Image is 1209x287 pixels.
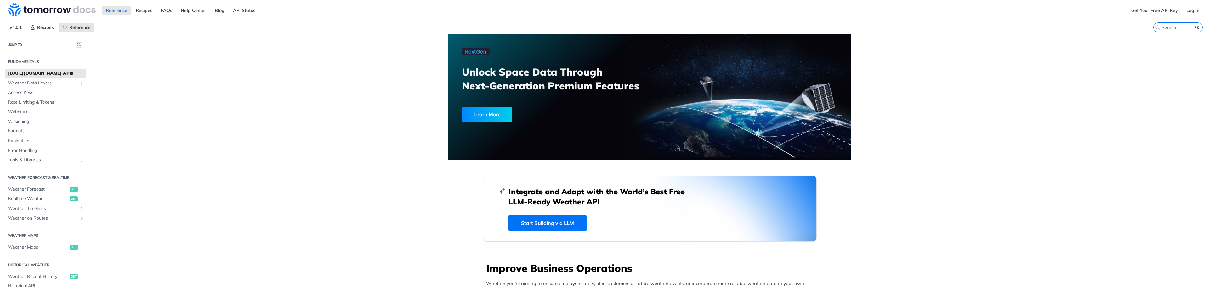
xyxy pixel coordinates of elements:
[8,128,84,134] span: Formats
[8,3,96,16] img: Tomorrow.io Weather API Docs
[5,136,86,146] a: Pagination
[79,81,84,86] button: Show subpages for Weather Data Layers
[230,6,259,15] a: API Status
[5,98,86,107] a: Rate Limiting & Tokens
[5,272,86,281] a: Weather Recent Historyget
[70,187,78,192] span: get
[1193,24,1201,31] kbd: ⌘K
[79,216,84,221] button: Show subpages for Weather on Routes
[5,262,86,268] h2: Historical Weather
[5,146,86,155] a: Error Handling
[59,23,94,32] a: Reference
[157,6,176,15] a: FAQs
[27,23,57,32] a: Recipes
[70,274,78,279] span: get
[5,194,86,204] a: Realtime Weatherget
[8,118,84,125] span: Versioning
[5,214,86,223] a: Weather on RoutesShow subpages for Weather on Routes
[5,204,86,213] a: Weather TimelinesShow subpages for Weather Timelines
[70,245,78,250] span: get
[6,23,25,32] span: v4.0.1
[5,59,86,65] h2: Fundamentals
[5,78,86,88] a: Weather Data LayersShow subpages for Weather Data Layers
[79,206,84,211] button: Show subpages for Weather Timelines
[69,25,91,30] span: Reference
[102,6,131,15] a: Reference
[8,205,78,212] span: Weather Timelines
[5,185,86,194] a: Weather Forecastget
[508,187,694,207] h2: Integrate and Adapt with the World’s Best Free LLM-Ready Weather API
[8,80,78,86] span: Weather Data Layers
[8,99,84,106] span: Rate Limiting & Tokens
[462,107,618,122] a: Learn More
[5,233,86,238] h2: Weather Maps
[79,158,84,163] button: Show subpages for Tools & Libraries
[462,48,490,55] img: NextGen
[8,70,84,77] span: [DATE][DOMAIN_NAME] APIs
[8,138,84,144] span: Pagination
[5,88,86,97] a: Access Keys
[486,261,817,275] h3: Improve Business Operations
[5,40,86,49] button: JUMP TO⌘/
[132,6,156,15] a: Recipes
[211,6,228,15] a: Blog
[76,42,82,48] span: ⌘/
[8,215,78,221] span: Weather on Routes
[70,196,78,201] span: get
[8,186,68,192] span: Weather Forecast
[5,69,86,78] a: [DATE][DOMAIN_NAME] APIs
[5,117,86,126] a: Versioning
[8,89,84,96] span: Access Keys
[1183,6,1203,15] a: Log In
[462,107,512,122] div: Learn More
[5,126,86,136] a: Formats
[5,243,86,252] a: Weather Mapsget
[5,155,86,165] a: Tools & LibrariesShow subpages for Tools & Libraries
[177,6,210,15] a: Help Center
[508,215,587,231] a: Start Building via LLM
[8,273,68,280] span: Weather Recent History
[1128,6,1181,15] a: Get Your Free API Key
[1155,25,1160,30] svg: Search
[8,244,68,250] span: Weather Maps
[8,157,78,163] span: Tools & Libraries
[462,65,657,93] h3: Unlock Space Data Through Next-Generation Premium Features
[5,175,86,181] h2: Weather Forecast & realtime
[37,25,54,30] span: Recipes
[8,147,84,154] span: Error Handling
[8,109,84,115] span: Webhooks
[8,196,68,202] span: Realtime Weather
[5,107,86,117] a: Webhooks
